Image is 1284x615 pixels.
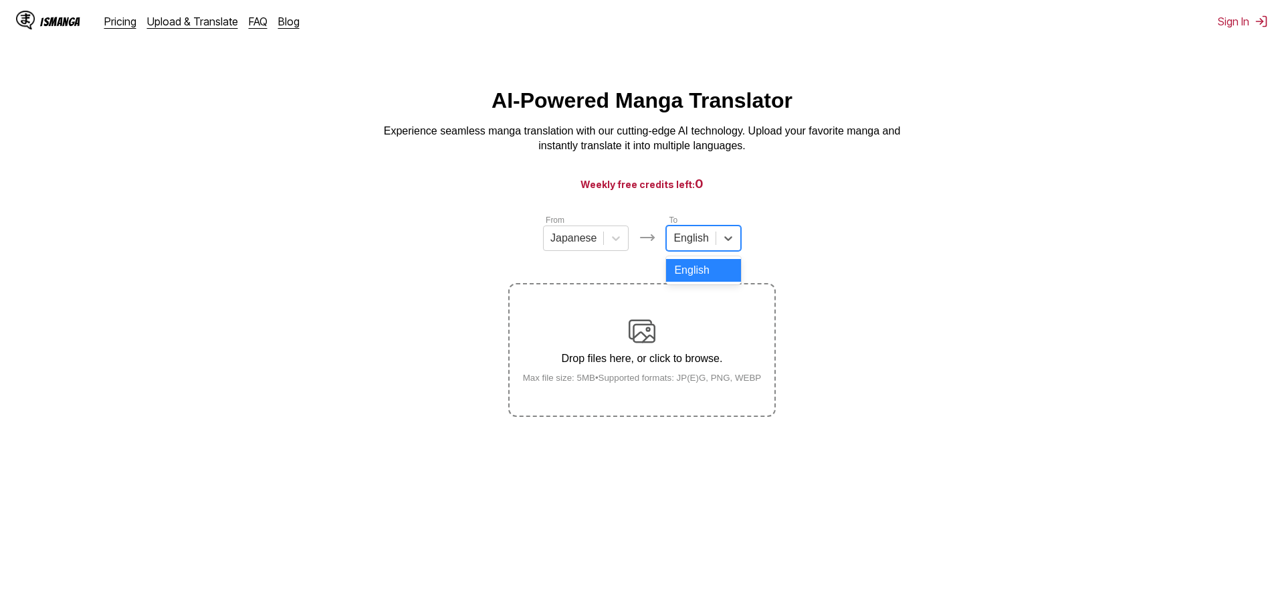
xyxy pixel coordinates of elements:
[40,15,80,28] div: IsManga
[546,215,564,225] label: From
[249,15,267,28] a: FAQ
[16,11,35,29] img: IsManga Logo
[639,230,655,246] img: Languages icon
[512,373,772,383] small: Max file size: 5MB • Supported formats: JP(E)G, PNG, WEBP
[104,15,136,28] a: Pricing
[1218,15,1268,28] button: Sign In
[695,177,704,191] span: 0
[16,11,104,32] a: IsManga LogoIsManga
[1255,15,1268,28] img: Sign out
[666,259,740,282] div: English
[492,88,792,113] h1: AI-Powered Manga Translator
[512,353,772,365] p: Drop files here, or click to browse.
[147,15,238,28] a: Upload & Translate
[278,15,300,28] a: Blog
[374,124,909,154] p: Experience seamless manga translation with our cutting-edge AI technology. Upload your favorite m...
[32,175,1252,192] h3: Weekly free credits left:
[669,215,677,225] label: To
